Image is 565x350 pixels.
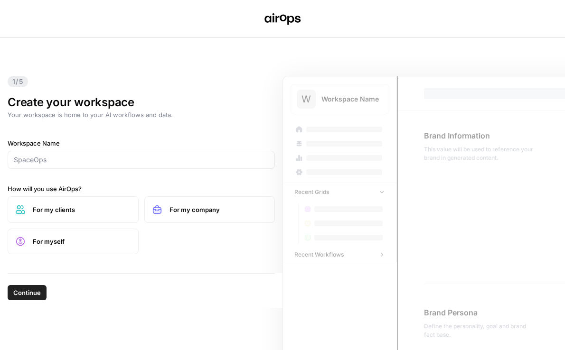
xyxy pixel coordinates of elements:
[301,92,311,106] span: W
[169,205,267,214] span: For my company
[33,237,131,246] span: For myself
[8,184,275,193] label: How will you use AirOps?
[8,110,275,120] p: Your workspace is home to your AI workflows and data.
[8,285,47,300] button: Continue
[8,138,275,148] label: Workspace Name
[8,76,28,87] span: 1/5
[13,288,41,297] span: Continue
[33,205,131,214] span: For my clients
[8,95,275,110] h1: Create your workspace
[14,155,269,165] input: SpaceOps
